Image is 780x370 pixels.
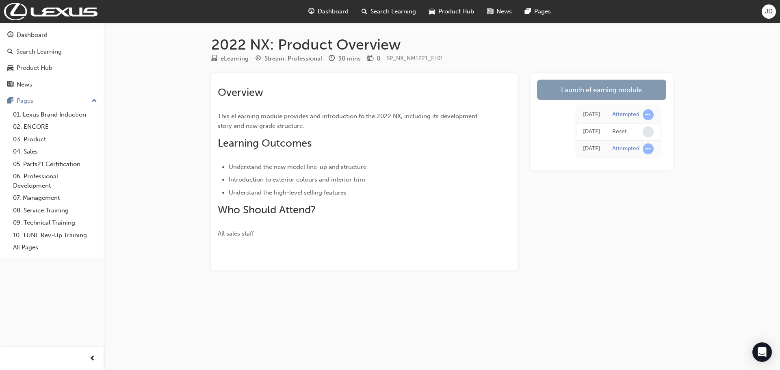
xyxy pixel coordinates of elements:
[377,54,380,63] div: 0
[362,6,367,17] span: search-icon
[583,127,600,136] div: Wed Mar 05 2025 13:53:41 GMT+1000 (Australian Eastern Standard Time)
[221,54,249,63] div: eLearning
[302,3,355,20] a: guage-iconDashboard
[534,7,551,16] span: Pages
[612,111,639,119] div: Attempted
[10,158,100,171] a: 05. Parts21 Certification
[438,7,474,16] span: Product Hub
[367,55,373,63] span: money-icon
[4,3,97,20] img: Trak
[3,77,100,92] a: News
[89,354,95,364] span: prev-icon
[229,163,366,171] span: Understand the new model line-up and structure
[7,97,13,105] span: pages-icon
[16,47,62,56] div: Search Learning
[643,143,654,154] span: learningRecordVerb_ATTEMPT-icon
[211,54,249,64] div: Type
[3,61,100,76] a: Product Hub
[537,80,666,100] a: Launch eLearning module
[255,55,261,63] span: target-icon
[387,55,443,62] span: Learning resource code
[17,80,32,89] div: News
[329,54,361,64] div: Duration
[10,192,100,204] a: 07. Management
[218,113,479,130] span: This eLearning module provides and introduction to the 2022 NX, including its development story a...
[10,216,100,229] a: 09. Technical Training
[329,55,335,63] span: clock-icon
[211,55,217,63] span: learningResourceType_ELEARNING-icon
[264,54,322,63] div: Stream: Professional
[229,189,347,196] span: Understand the high-level selling features
[10,108,100,121] a: 01. Lexus Brand Induction
[255,54,322,64] div: Stream
[643,126,654,137] span: learningRecordVerb_NONE-icon
[7,81,13,89] span: news-icon
[10,241,100,254] a: All Pages
[496,7,512,16] span: News
[91,96,97,106] span: up-icon
[218,137,312,149] span: Learning Outcomes
[7,65,13,72] span: car-icon
[3,26,100,93] button: DashboardSearch LearningProduct HubNews
[218,230,254,237] span: All sales staff
[10,170,100,192] a: 06. Professional Development
[218,203,316,216] span: Who Should Attend?
[429,6,435,17] span: car-icon
[218,86,263,99] span: Overview
[762,4,776,19] button: JD
[17,96,33,106] div: Pages
[17,63,52,73] div: Product Hub
[422,3,481,20] a: car-iconProduct Hub
[583,110,600,119] div: Wed Mar 05 2025 13:53:43 GMT+1000 (Australian Eastern Standard Time)
[765,7,773,16] span: JD
[612,145,639,153] div: Attempted
[752,342,772,362] div: Open Intercom Messenger
[367,54,380,64] div: Price
[518,3,557,20] a: pages-iconPages
[7,48,13,56] span: search-icon
[612,128,627,136] div: Reset
[211,36,673,54] h1: 2022 NX: Product Overview
[10,229,100,242] a: 10. TUNE Rev-Up Training
[3,44,100,59] a: Search Learning
[3,93,100,108] button: Pages
[318,7,349,16] span: Dashboard
[643,109,654,120] span: learningRecordVerb_ATTEMPT-icon
[7,32,13,39] span: guage-icon
[583,144,600,154] div: Wed Nov 06 2024 15:17:34 GMT+1000 (Australian Eastern Standard Time)
[3,28,100,43] a: Dashboard
[308,6,314,17] span: guage-icon
[10,145,100,158] a: 04. Sales
[355,3,422,20] a: search-iconSearch Learning
[10,121,100,133] a: 02. ENCORE
[370,7,416,16] span: Search Learning
[10,204,100,217] a: 08. Service Training
[17,30,48,40] div: Dashboard
[338,54,361,63] div: 30 mins
[481,3,518,20] a: news-iconNews
[10,133,100,146] a: 03. Product
[525,6,531,17] span: pages-icon
[487,6,493,17] span: news-icon
[229,176,365,183] span: Introduction to exterior colours and interior trim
